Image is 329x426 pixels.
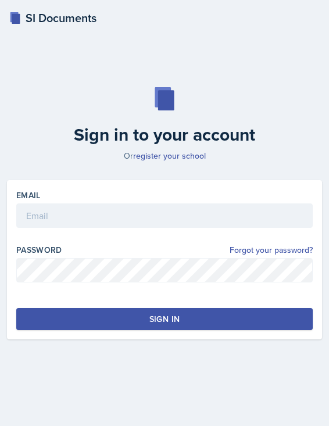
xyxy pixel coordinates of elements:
button: Sign in [16,308,313,330]
input: Email [16,203,313,228]
label: Password [16,244,62,256]
a: Forgot your password? [230,244,313,256]
label: Email [16,189,41,201]
a: register your school [133,150,206,162]
a: SI Documents [9,9,96,27]
div: Sign in [149,313,180,325]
